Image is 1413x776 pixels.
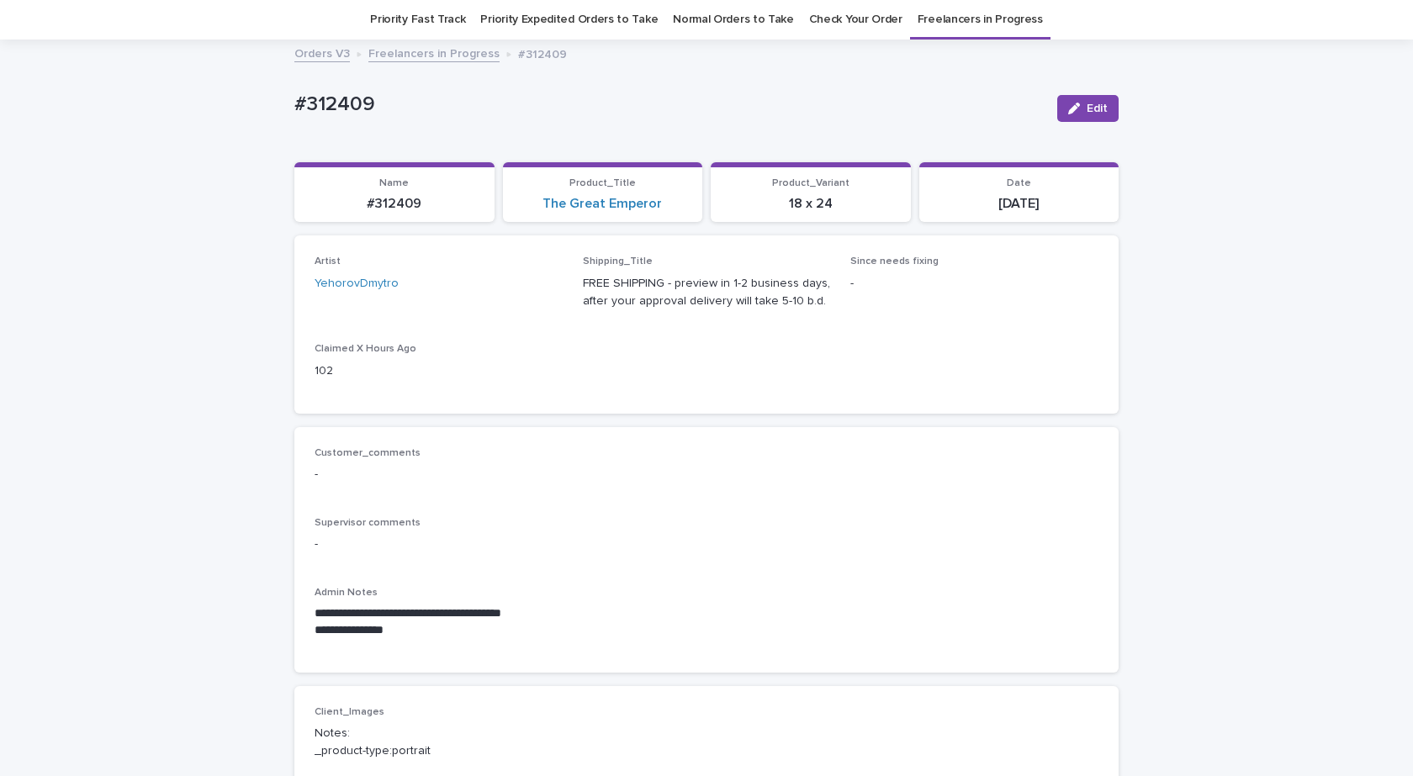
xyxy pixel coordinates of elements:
p: 18 x 24 [721,196,901,212]
a: Orders V3 [294,43,350,62]
button: Edit [1057,95,1119,122]
span: Claimed X Hours Ago [315,344,416,354]
span: Name [379,178,409,188]
p: #312409 [304,196,484,212]
span: Admin Notes [315,588,378,598]
p: 102 [315,362,563,380]
p: [DATE] [929,196,1109,212]
a: Freelancers in Progress [368,43,500,62]
span: Artist [315,256,341,267]
p: - [850,275,1098,293]
p: - [315,536,1098,553]
a: YehorovDmytro [315,275,399,293]
span: Client_Images [315,707,384,717]
span: Edit [1087,103,1108,114]
span: Date [1007,178,1031,188]
span: Customer_comments [315,448,421,458]
p: #312409 [518,44,567,62]
p: Notes: _product-type:portrait [315,725,1098,760]
a: The Great Emperor [542,196,662,212]
p: - [315,466,1098,483]
span: Product_Title [569,178,636,188]
span: Product_Variant [772,178,849,188]
span: Shipping_Title [583,256,653,267]
p: #312409 [294,92,1044,117]
span: Supervisor comments [315,518,421,528]
span: Since needs fixing [850,256,939,267]
p: FREE SHIPPING - preview in 1-2 business days, after your approval delivery will take 5-10 b.d. [583,275,831,310]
